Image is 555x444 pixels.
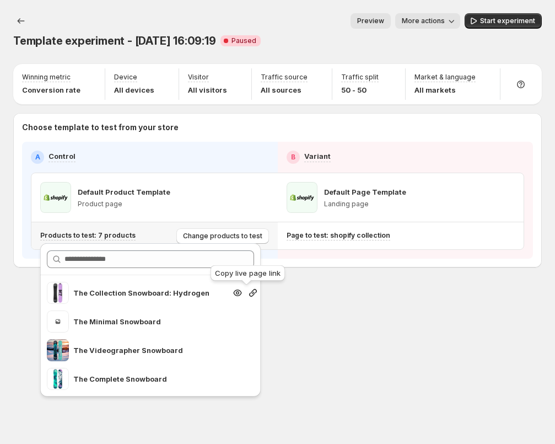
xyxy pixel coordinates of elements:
[304,151,331,162] p: Variant
[176,228,269,244] button: Change products to test
[22,73,71,82] p: Winning metric
[73,287,225,298] p: The Collection Snowboard: Hydrogen
[183,232,262,240] span: Change products to test
[73,316,225,327] p: The Minimal Snowboard
[414,73,476,82] p: Market & language
[47,339,69,361] img: The Videographer Snowboard
[40,182,71,213] img: Default Product Template
[395,13,460,29] button: More actions
[231,36,256,45] span: Paused
[40,231,136,240] p: Products to test: 7 products
[324,200,406,208] p: Landing page
[357,17,384,25] span: Preview
[465,13,542,29] button: Start experiment
[188,73,209,82] p: Visitor
[78,186,170,197] p: Default Product Template
[49,151,76,162] p: Control
[291,153,295,162] h2: B
[341,84,379,95] p: 50 - 50
[114,73,137,82] p: Device
[22,122,533,133] p: Choose template to test from your store
[13,34,216,47] span: Template experiment - [DATE] 16:09:19
[287,182,317,213] img: Default Page Template
[22,84,80,95] p: Conversion rate
[47,282,69,304] img: The Collection Snowboard: Hydrogen
[73,373,225,384] p: The Complete Snowboard
[261,73,308,82] p: Traffic source
[351,13,391,29] button: Preview
[13,13,29,29] button: Experiments
[35,153,40,162] h2: A
[480,17,535,25] span: Start experiment
[78,200,170,208] p: Product page
[287,231,390,240] p: Page to test: shopify collection
[261,84,308,95] p: All sources
[324,186,406,197] p: Default Page Template
[114,84,154,95] p: All devices
[47,311,69,333] img: The Minimal Snowboard
[188,84,227,95] p: All visitors
[73,345,225,356] p: The Videographer Snowboard
[402,17,445,25] span: More actions
[47,368,69,390] img: The Complete Snowboard
[341,73,379,82] p: Traffic split
[414,84,476,95] p: All markets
